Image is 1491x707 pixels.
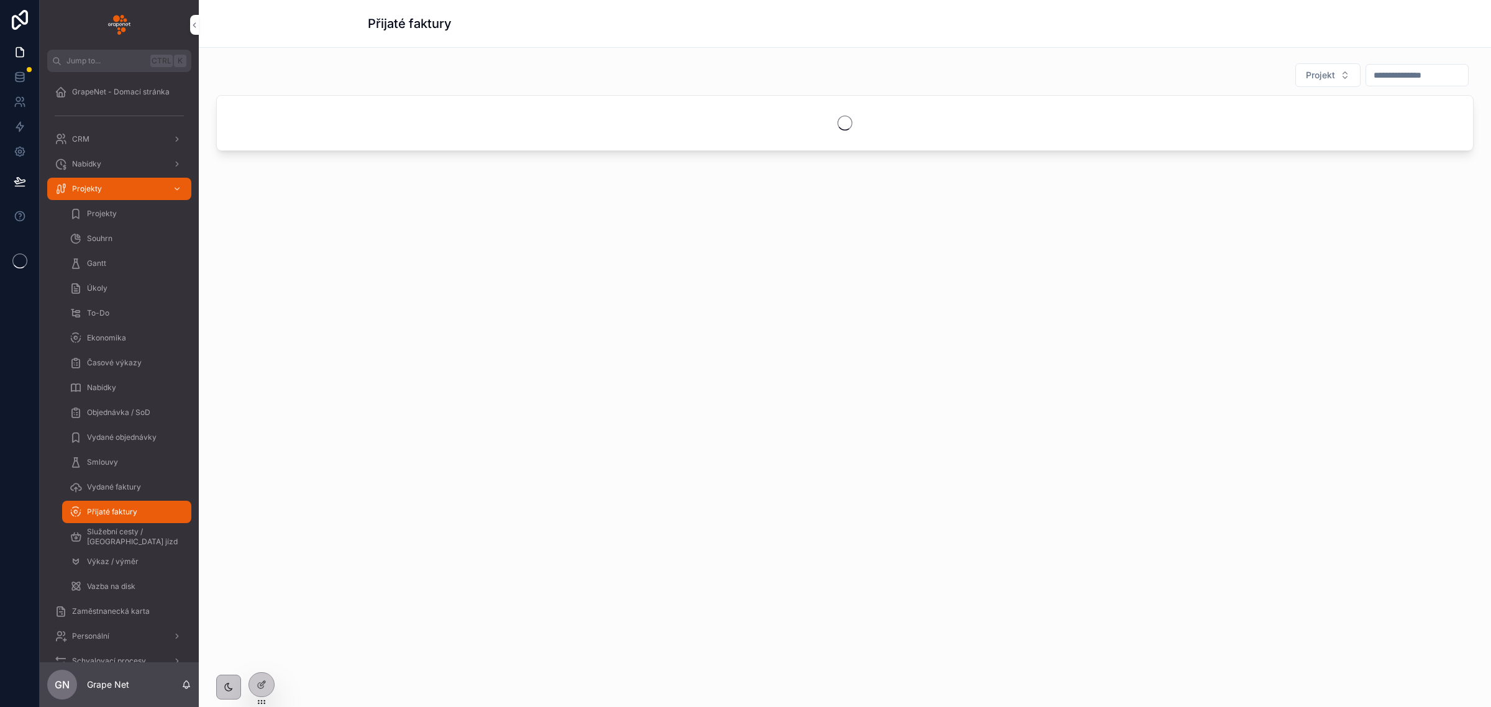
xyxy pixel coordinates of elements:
[62,426,191,449] a: Vydané objednávky
[1295,63,1361,87] button: Select Button
[87,432,157,442] span: Vydané objednávky
[72,184,102,194] span: Projekty
[62,376,191,399] a: Nabídky
[47,50,191,72] button: Jump to...CtrlK
[47,650,191,672] a: Schvalovací procesy
[72,134,89,144] span: CRM
[72,631,109,641] span: Personální
[47,128,191,150] a: CRM
[1306,69,1335,81] span: Projekt
[66,56,145,66] span: Jump to...
[87,209,117,219] span: Projekty
[87,527,179,547] span: Služební cesty / [GEOGRAPHIC_DATA] jízd
[87,408,150,417] span: Objednávka / SoD
[62,203,191,225] a: Projekty
[87,234,112,244] span: Souhrn
[108,15,130,35] img: App logo
[62,501,191,523] a: Přijaté faktury
[47,153,191,175] a: Nabídky
[368,15,452,32] h1: Přijaté faktury
[47,600,191,623] a: Zaměstnanecká karta
[40,72,199,662] div: scrollable content
[62,526,191,548] a: Služební cesty / [GEOGRAPHIC_DATA] jízd
[87,333,126,343] span: Ekonomika
[62,575,191,598] a: Vazba na disk
[62,451,191,473] a: Smlouvy
[72,159,101,169] span: Nabídky
[87,308,109,318] span: To-Do
[72,87,170,97] span: GrapeNet - Domací stránka
[72,606,150,616] span: Zaměstnanecká karta
[87,283,107,293] span: Úkoly
[62,327,191,349] a: Ekonomika
[47,178,191,200] a: Projekty
[87,358,142,368] span: Časové výkazy
[55,677,70,692] span: GN
[47,625,191,647] a: Personální
[175,56,185,66] span: K
[87,383,116,393] span: Nabídky
[62,302,191,324] a: To-Do
[62,252,191,275] a: Gantt
[72,656,146,666] span: Schvalovací procesy
[62,227,191,250] a: Souhrn
[150,55,173,67] span: Ctrl
[87,582,135,591] span: Vazba na disk
[47,81,191,103] a: GrapeNet - Domací stránka
[62,401,191,424] a: Objednávka / SoD
[62,476,191,498] a: Vydané faktury
[87,507,137,517] span: Přijaté faktury
[62,550,191,573] a: Výkaz / výměr
[62,352,191,374] a: Časové výkazy
[87,482,141,492] span: Vydané faktury
[87,258,106,268] span: Gantt
[87,457,118,467] span: Smlouvy
[87,557,139,567] span: Výkaz / výměr
[87,678,129,691] p: Grape Net
[62,277,191,299] a: Úkoly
